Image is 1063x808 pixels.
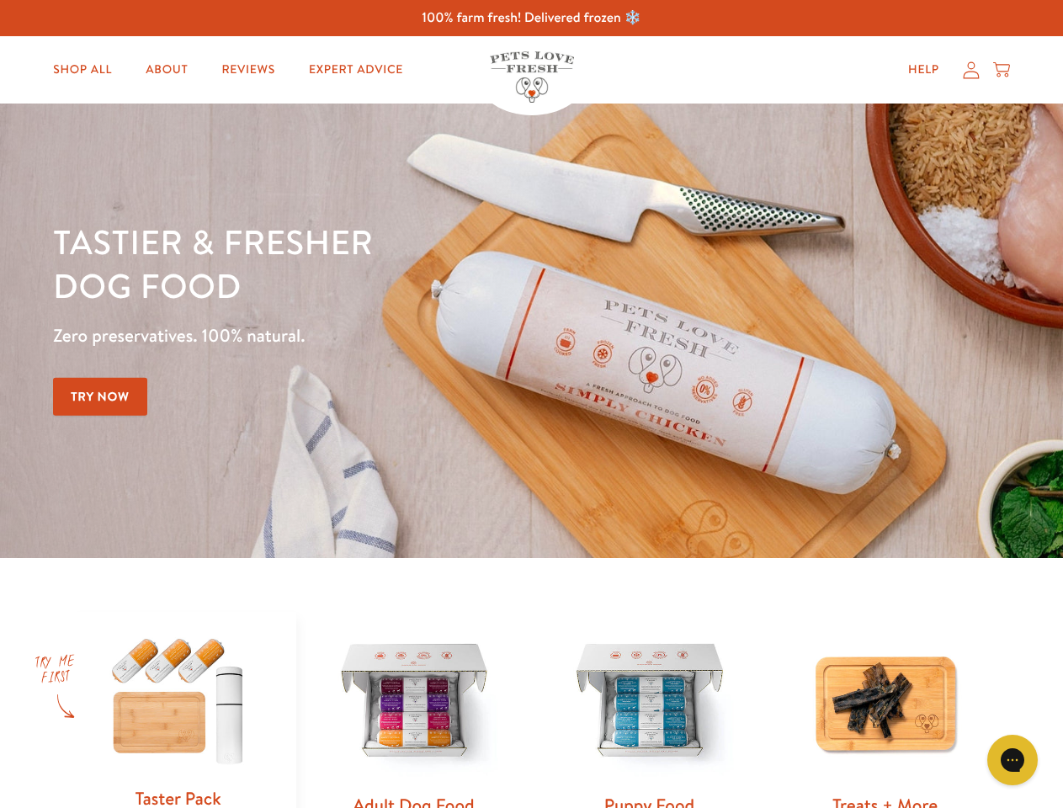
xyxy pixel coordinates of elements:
[895,53,953,87] a: Help
[53,321,691,351] p: Zero preservatives. 100% natural.
[40,53,125,87] a: Shop All
[53,378,147,416] a: Try Now
[132,53,201,87] a: About
[208,53,288,87] a: Reviews
[53,220,691,307] h1: Tastier & fresher dog food
[979,729,1046,791] iframe: Gorgias live chat messenger
[490,51,574,103] img: Pets Love Fresh
[295,53,417,87] a: Expert Advice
